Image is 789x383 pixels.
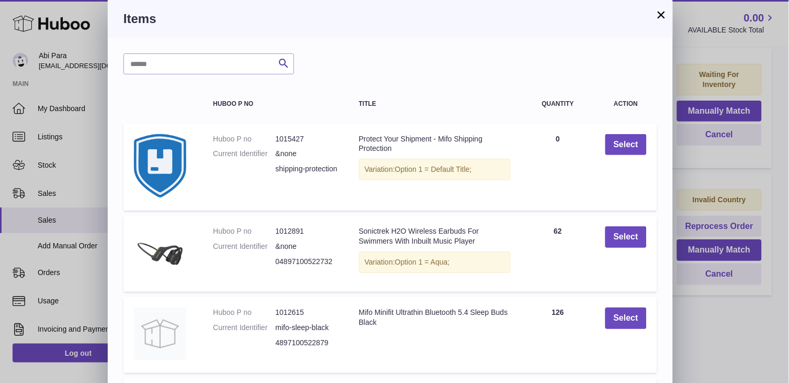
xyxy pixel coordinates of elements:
[213,323,275,333] dt: Current Identifier
[123,10,657,27] h3: Items
[276,338,338,348] dd: 4897100522879
[276,257,338,267] dd: 04897100522732
[359,308,511,327] div: Mifo Minifit Ultrathin Bluetooth 5.4 Sleep Buds Black
[202,90,348,118] th: Huboo P no
[213,149,275,159] dt: Current Identifier
[134,134,186,198] img: Protect Your Shipment - Mifo Shipping Protection
[605,308,647,329] button: Select
[521,297,595,373] td: 126
[213,308,275,318] dt: Huboo P no
[213,134,275,144] dt: Huboo P no
[655,8,668,21] button: ×
[276,323,338,333] dd: mifo-sleep-black
[276,242,338,251] dd: &none
[134,308,186,360] img: Mifo Minifit Ultrathin Bluetooth 5.4 Sleep Buds Black
[605,226,647,248] button: Select
[276,226,338,236] dd: 1012891
[521,124,595,211] td: 0
[276,308,338,318] dd: 1012615
[359,251,511,273] div: Variation:
[395,258,450,266] span: Option 1 = Aqua;
[276,164,338,174] dd: shipping-protection
[521,90,595,118] th: Quantity
[276,134,338,144] dd: 1015427
[359,226,511,246] div: Sonictrek H2O Wireless Earbuds For Swimmers With Inbuilt Music Player
[276,149,338,159] dd: &none
[213,242,275,251] dt: Current Identifier
[359,159,511,180] div: Variation:
[213,226,275,236] dt: Huboo P no
[605,134,647,156] button: Select
[348,90,521,118] th: Title
[521,216,595,292] td: 62
[395,165,472,173] span: Option 1 = Default Title;
[359,134,511,154] div: Protect Your Shipment - Mifo Shipping Protection
[134,226,186,279] img: Sonictrek H2O Wireless Earbuds For Swimmers With Inbuilt Music Player
[595,90,657,118] th: Action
